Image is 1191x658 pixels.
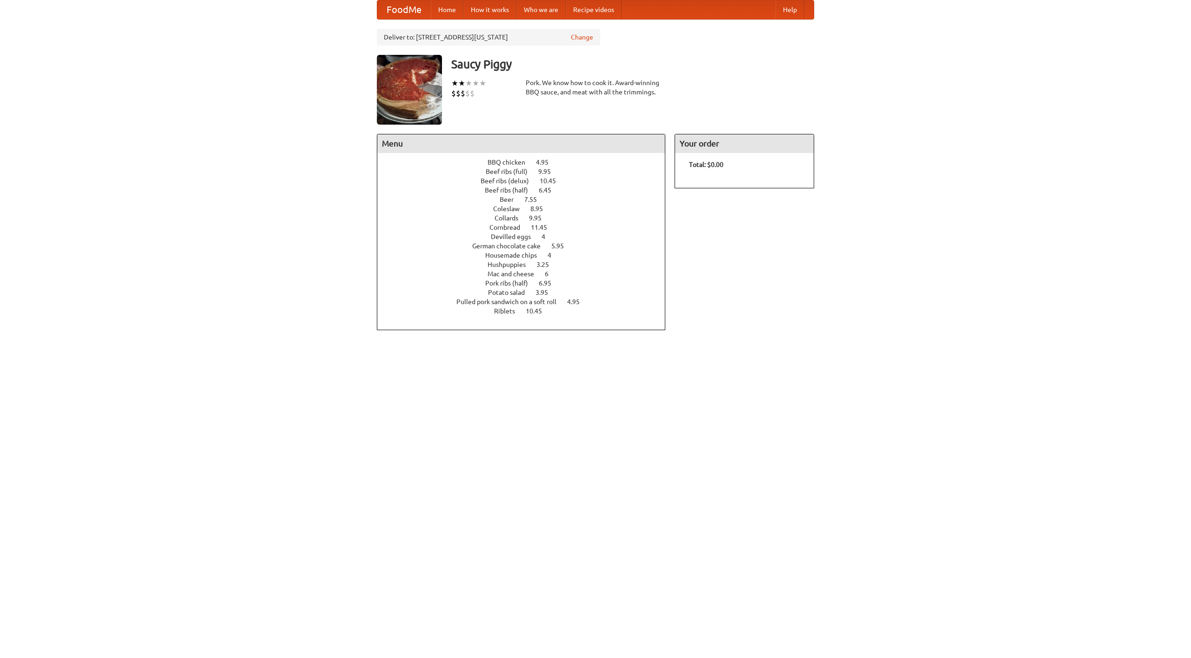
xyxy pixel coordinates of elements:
a: Riblets 10.45 [494,307,559,315]
a: Pulled pork sandwich on a soft roll 4.95 [456,298,597,306]
a: Housemade chips 4 [485,252,569,259]
span: 9.95 [529,214,551,222]
li: ★ [451,78,458,88]
span: Beer [500,196,523,203]
span: Mac and cheese [488,270,543,278]
span: Beef ribs (full) [486,168,537,175]
span: German chocolate cake [472,242,550,250]
span: 5.95 [551,242,573,250]
span: 6.95 [539,279,561,287]
span: 4.95 [536,159,558,166]
a: Collards 9.95 [495,214,559,222]
span: 10.45 [540,177,565,185]
li: $ [465,88,470,99]
span: Riblets [494,307,524,315]
div: Pork. We know how to cook it. Award-winning BBQ sauce, and meat with all the trimmings. [526,78,665,97]
a: FoodMe [377,0,431,19]
li: ★ [458,78,465,88]
li: ★ [465,78,472,88]
b: Total: $0.00 [689,161,723,168]
li: $ [461,88,465,99]
a: How it works [463,0,516,19]
li: $ [456,88,461,99]
li: ★ [472,78,479,88]
a: Coleslaw 8.95 [493,205,560,213]
span: 3.25 [536,261,558,268]
span: 7.55 [524,196,546,203]
span: Potato salad [488,289,534,296]
li: ★ [479,78,486,88]
span: 10.45 [526,307,551,315]
span: Cornbread [489,224,529,231]
span: 4 [542,233,555,240]
span: Beef ribs (half) [485,186,537,194]
span: Devilled eggs [491,233,540,240]
a: Home [431,0,463,19]
a: Recipe videos [566,0,622,19]
span: Hushpuppies [488,261,535,268]
span: 4.95 [567,298,589,306]
li: $ [470,88,475,99]
a: BBQ chicken 4.95 [488,159,566,166]
span: 9.95 [538,168,560,175]
a: Beer 7.55 [500,196,554,203]
a: Hushpuppies 3.25 [488,261,566,268]
span: 8.95 [530,205,552,213]
div: Deliver to: [STREET_ADDRESS][US_STATE] [377,29,600,46]
a: Devilled eggs 4 [491,233,562,240]
span: Collards [495,214,528,222]
a: Mac and cheese 6 [488,270,566,278]
span: 11.45 [531,224,556,231]
span: BBQ chicken [488,159,535,166]
h3: Saucy Piggy [451,55,814,73]
a: Cornbread 11.45 [489,224,564,231]
a: Beef ribs (full) 9.95 [486,168,568,175]
li: $ [451,88,456,99]
span: Coleslaw [493,205,529,213]
a: German chocolate cake 5.95 [472,242,581,250]
a: Potato salad 3.95 [488,289,565,296]
span: Beef ribs (delux) [481,177,538,185]
h4: Your order [675,134,814,153]
h4: Menu [377,134,665,153]
img: angular.jpg [377,55,442,125]
a: Who we are [516,0,566,19]
a: Pork ribs (half) 6.95 [485,279,569,287]
span: 6.45 [539,186,561,194]
span: Pork ribs (half) [485,279,537,287]
span: 6 [545,270,558,278]
span: 4 [548,252,561,259]
a: Beef ribs (delux) 10.45 [481,177,573,185]
a: Change [571,33,593,42]
span: Housemade chips [485,252,546,259]
a: Beef ribs (half) 6.45 [485,186,569,194]
a: Help [776,0,804,19]
span: Pulled pork sandwich on a soft roll [456,298,566,306]
span: 3.95 [535,289,557,296]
